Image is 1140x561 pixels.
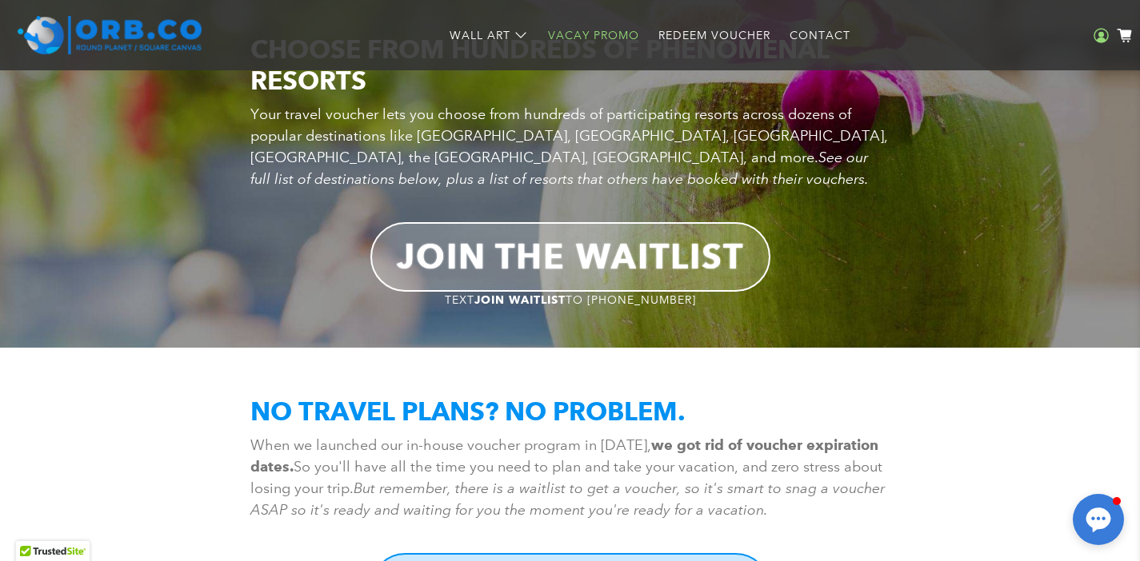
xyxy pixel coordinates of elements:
em: But remember, there is a waitlist to get a voucher, so it's smart to snag a voucher ASAP so it's ... [250,479,885,519]
h2: NO TRAVEL PLANS? NO PROBLEM. [250,396,890,427]
a: Redeem Voucher [649,14,780,57]
b: JOIN THE WAITLIST [397,236,744,277]
a: Contact [780,14,860,57]
button: Open chat window [1073,494,1124,545]
span: TEXT TO [PHONE_NUMBER] [445,292,696,307]
a: JOIN THE WAITLIST [370,222,770,292]
strong: JOIN WAITLIST [474,293,566,307]
span: When we launched our in-house voucher program in [DATE], So you'll have all the time you need to ... [250,436,885,519]
a: Vacay Promo [538,14,649,57]
span: Your travel voucher lets you choose from hundreds of participating resorts across dozens of popul... [250,105,888,188]
a: TEXTJOIN WAITLISTTO [PHONE_NUMBER] [445,292,696,307]
a: Wall Art [440,14,538,57]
